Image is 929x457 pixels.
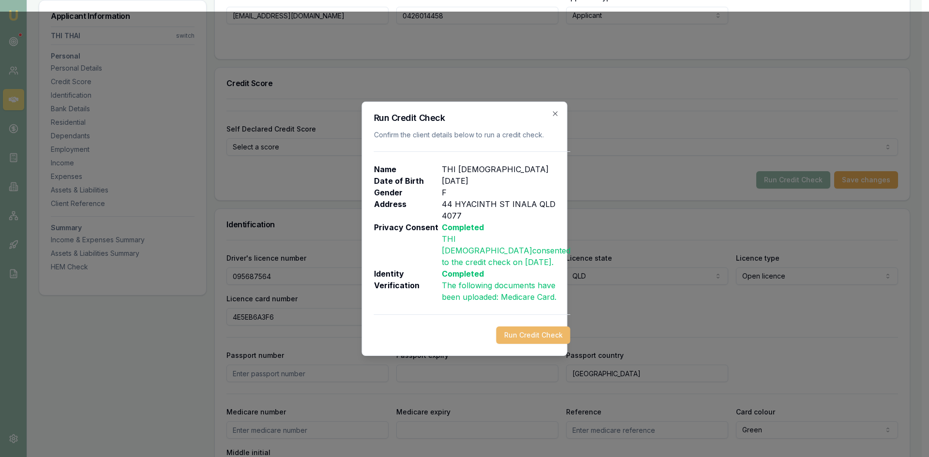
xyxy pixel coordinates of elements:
p: Date of Birth [374,175,442,187]
p: THI [DEMOGRAPHIC_DATA] [442,163,549,175]
p: Completed [442,221,570,233]
p: Identity Verification [374,268,442,303]
p: The following documents have been uploaded: . [442,280,570,303]
p: Name [374,163,442,175]
p: Privacy Consent [374,221,442,268]
p: Gender [374,187,442,198]
p: Address [374,198,442,221]
p: [DATE] [442,175,468,187]
p: THI [DEMOGRAPHIC_DATA] consented to the credit check on [DATE] . [442,233,570,268]
p: Completed [442,268,570,280]
p: Confirm the client details below to run a credit check. [374,130,570,140]
p: F [442,187,447,198]
button: Run Credit Check [496,326,570,344]
span: Medicare Card [501,292,554,302]
p: 44 HYACINTH ST INALA QLD 4077 [442,198,570,221]
h2: Run Credit Check [374,114,570,122]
